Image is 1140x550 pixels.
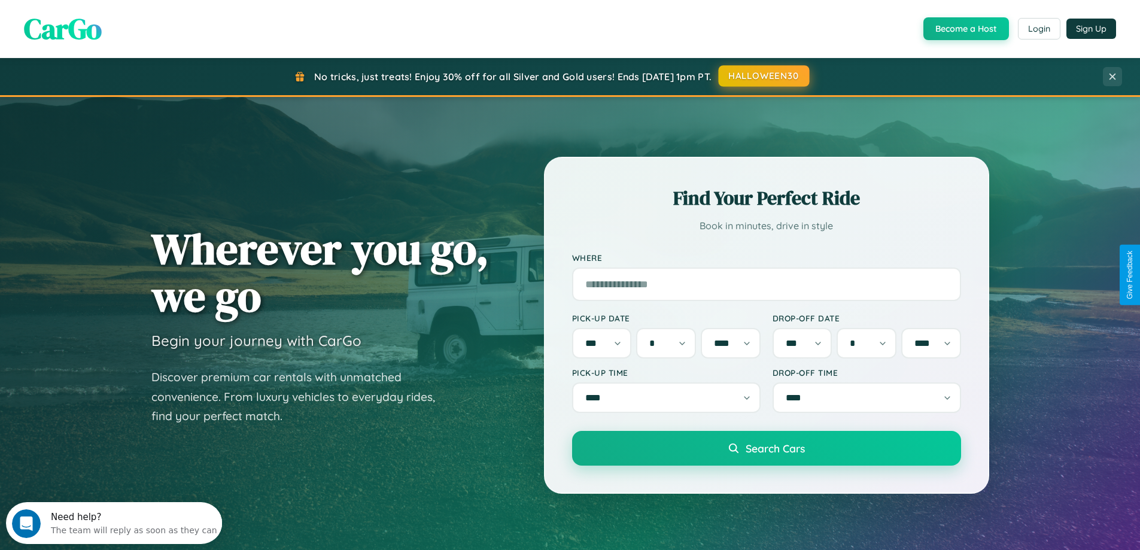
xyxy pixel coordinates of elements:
[1018,18,1060,39] button: Login
[151,367,451,426] p: Discover premium car rentals with unmatched convenience. From luxury vehicles to everyday rides, ...
[773,313,961,323] label: Drop-off Date
[6,502,222,544] iframe: Intercom live chat discovery launcher
[1126,251,1134,299] div: Give Feedback
[151,332,361,350] h3: Begin your journey with CarGo
[572,367,761,378] label: Pick-up Time
[12,509,41,538] iframe: Intercom live chat
[151,225,489,320] h1: Wherever you go, we go
[1066,19,1116,39] button: Sign Up
[719,65,810,87] button: HALLOWEEN30
[5,5,223,38] div: Open Intercom Messenger
[45,10,211,20] div: Need help?
[45,20,211,32] div: The team will reply as soon as they can
[572,313,761,323] label: Pick-up Date
[746,442,805,455] span: Search Cars
[572,253,961,263] label: Where
[773,367,961,378] label: Drop-off Time
[572,185,961,211] h2: Find Your Perfect Ride
[923,17,1009,40] button: Become a Host
[572,217,961,235] p: Book in minutes, drive in style
[24,9,102,48] span: CarGo
[314,71,712,83] span: No tricks, just treats! Enjoy 30% off for all Silver and Gold users! Ends [DATE] 1pm PT.
[572,431,961,466] button: Search Cars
